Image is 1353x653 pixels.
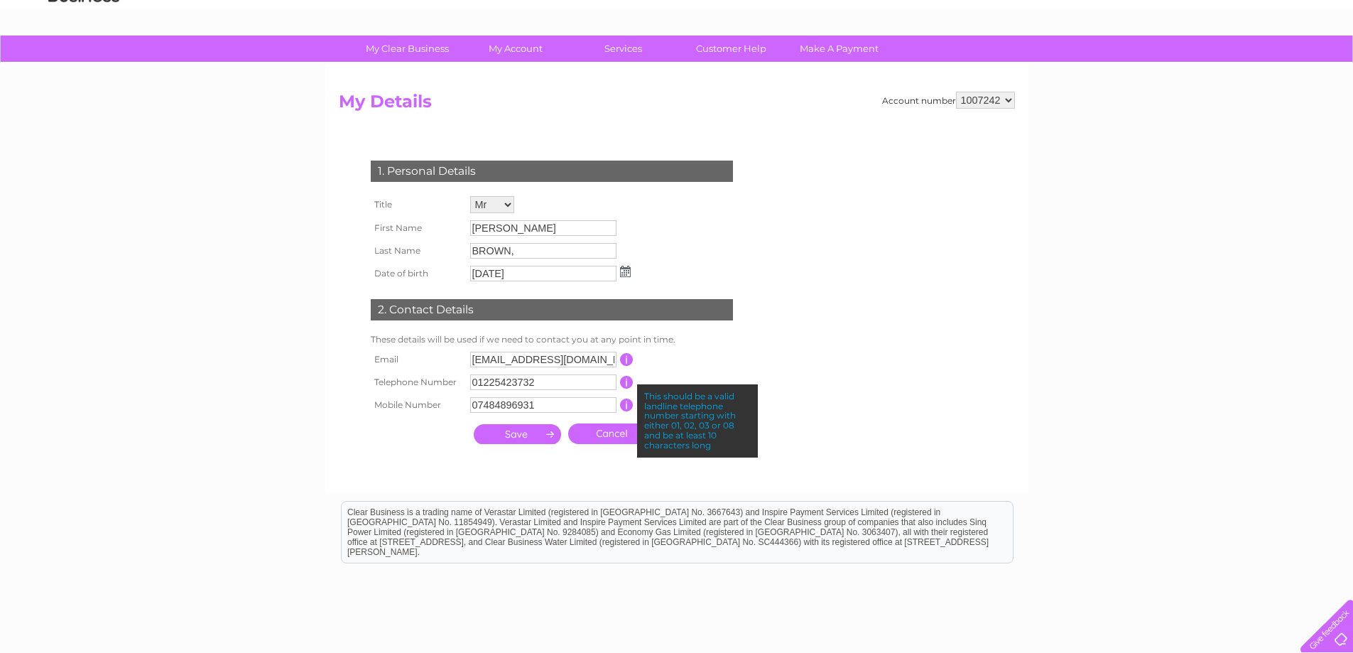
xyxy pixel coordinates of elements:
[620,266,631,277] img: ...
[367,394,467,416] th: Mobile Number
[342,8,1013,69] div: Clear Business is a trading name of Verastar Limited (registered in [GEOGRAPHIC_DATA] No. 3667643...
[568,423,656,444] a: Cancel
[1178,60,1221,71] a: Telecoms
[620,376,634,389] input: Information
[371,161,733,182] div: 1. Personal Details
[367,262,467,285] th: Date of birth
[367,371,467,394] th: Telephone Number
[1259,60,1293,71] a: Contact
[367,217,467,239] th: First Name
[367,331,737,348] td: These details will be used if we need to contact you at any point in time.
[1139,60,1170,71] a: Energy
[1229,60,1250,71] a: Blog
[371,299,733,320] div: 2. Contact Details
[367,193,467,217] th: Title
[367,239,467,262] th: Last Name
[1103,60,1130,71] a: Water
[457,36,574,62] a: My Account
[620,353,634,366] input: Information
[620,399,634,411] input: Information
[474,424,561,444] input: Submit
[882,92,1015,109] div: Account number
[1085,7,1183,25] a: 0333 014 3131
[673,36,790,62] a: Customer Help
[637,384,758,458] div: This should be a valid landline telephone number starting with either 01, 02, 03 or 08 and be at ...
[48,37,120,80] img: logo.png
[339,92,1015,119] h2: My Details
[349,36,466,62] a: My Clear Business
[367,348,467,371] th: Email
[1306,60,1340,71] a: Log out
[781,36,898,62] a: Make A Payment
[565,36,682,62] a: Services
